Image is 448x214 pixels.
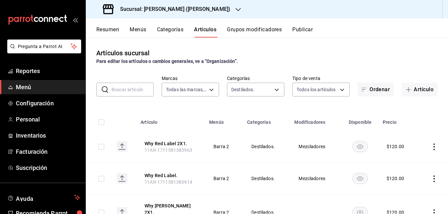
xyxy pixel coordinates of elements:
[96,26,119,38] button: Resumen
[16,83,80,92] span: Menú
[137,110,205,131] th: Artículo
[213,144,235,149] span: Barra 2
[205,110,243,131] th: Menús
[16,115,80,124] span: Personal
[144,172,197,179] button: edit-product-location
[402,83,437,96] button: Artículo
[18,43,71,50] span: Pregunta a Parrot AI
[96,48,149,58] div: Artículos sucursal
[16,163,80,172] span: Suscripción
[16,99,80,108] span: Configuración
[352,173,368,184] button: availability-product
[431,144,437,150] button: actions
[292,76,350,81] label: Tipo de venta
[144,179,192,185] span: 11AR-1711581383914
[16,67,80,75] span: Reportes
[144,140,197,147] button: edit-product-location
[227,76,284,81] label: Categorías
[292,26,313,38] button: Publicar
[96,26,448,38] div: navigation tabs
[299,176,333,181] span: Mezcladores
[431,175,437,182] button: actions
[251,144,282,149] span: Destilados.
[96,59,238,64] strong: Para editar los artículos o cambios generales, ve a “Organización”.
[352,141,368,152] button: availability-product
[162,76,219,81] label: Marcas
[290,110,341,131] th: Modificadores
[130,26,146,38] button: Menús
[358,83,394,96] button: Ordenar
[297,86,336,93] span: Todos los artículos
[213,176,235,181] span: Barra 2
[16,194,72,201] span: Ayuda
[387,143,404,150] div: $ 120.00
[387,175,404,182] div: $ 120.00
[251,176,282,181] span: Destilados.
[5,48,81,55] a: Pregunta a Parrot AI
[157,26,184,38] button: Categorías
[16,131,80,140] span: Inventarios
[112,83,154,96] input: Buscar artículo
[144,147,192,153] span: 11AR-1711581383963
[299,144,333,149] span: Mezcladores
[166,86,207,93] span: Todas las marcas, Sin marca
[115,5,230,13] h3: Sucursal: [PERSON_NAME] ([PERSON_NAME])
[73,17,78,22] button: open_drawer_menu
[16,147,80,156] span: Facturación
[227,26,282,38] button: Grupos modificadores
[194,26,216,38] button: Artículos
[243,110,290,131] th: Categorías
[7,40,81,53] button: Pregunta a Parrot AI
[341,110,379,131] th: Disponible
[379,110,418,131] th: Precio
[231,86,254,93] span: Destilados.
